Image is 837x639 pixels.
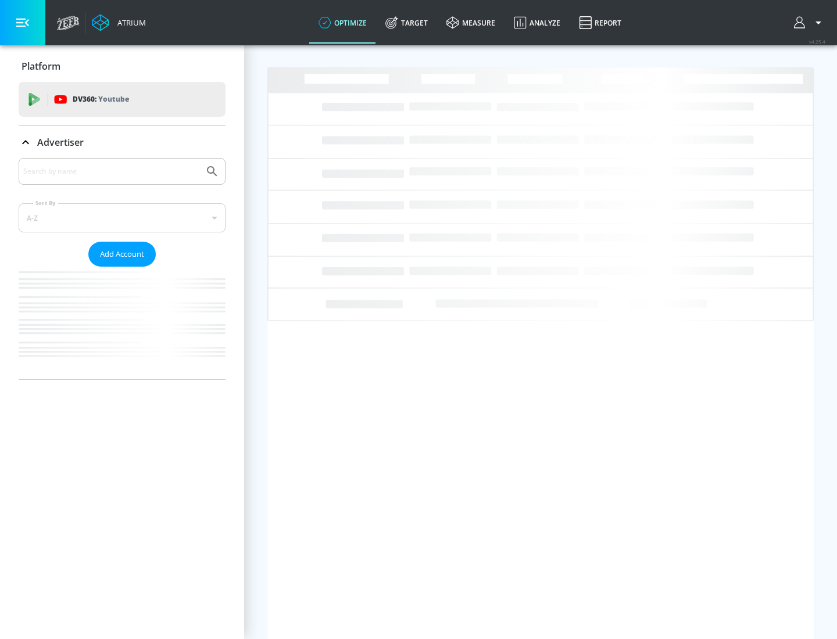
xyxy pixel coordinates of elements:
button: Add Account [88,242,156,267]
div: A-Z [19,203,226,232]
span: Add Account [100,247,144,261]
p: Youtube [98,93,129,105]
a: Analyze [505,2,570,44]
a: Target [376,2,437,44]
div: Advertiser [19,126,226,159]
a: Atrium [92,14,146,31]
input: Search by name [23,164,199,179]
nav: list of Advertiser [19,267,226,379]
div: Platform [19,50,226,82]
p: Advertiser [37,136,84,149]
label: Sort By [33,199,58,207]
a: Report [570,2,631,44]
span: v 4.25.4 [809,38,825,45]
p: DV360: [73,93,129,106]
a: measure [437,2,505,44]
div: Advertiser [19,158,226,379]
a: optimize [309,2,376,44]
div: DV360: Youtube [19,82,226,117]
div: Atrium [113,17,146,28]
p: Platform [22,60,60,73]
